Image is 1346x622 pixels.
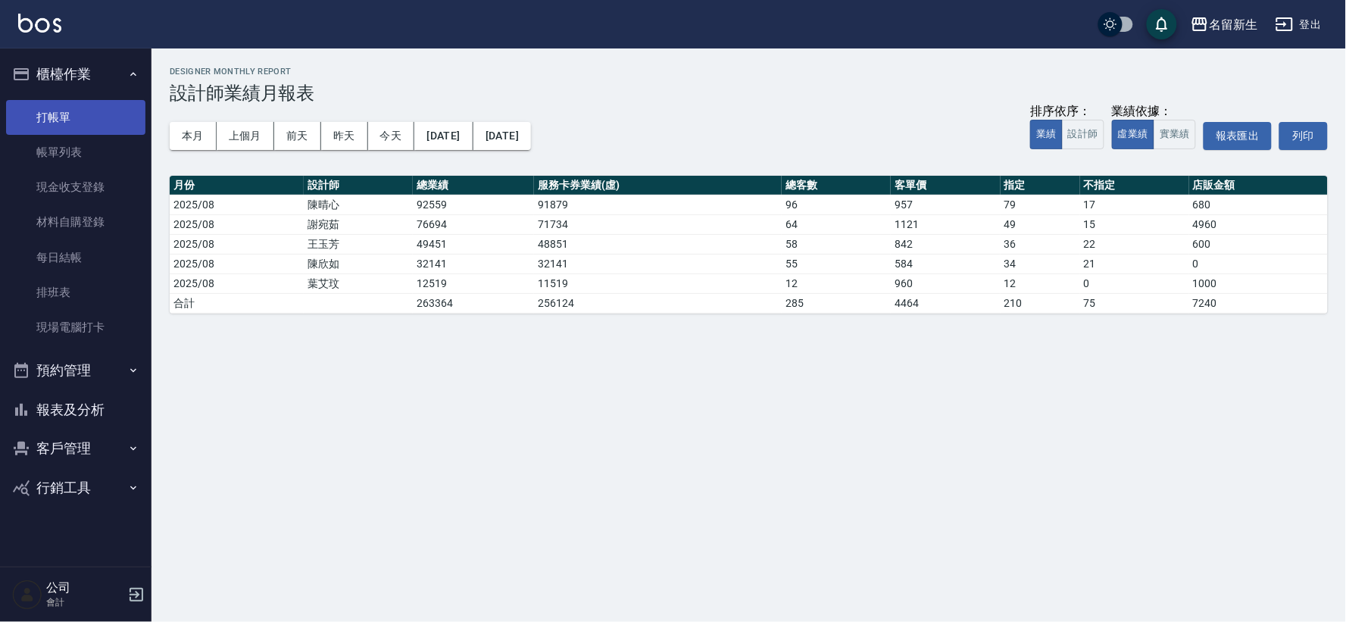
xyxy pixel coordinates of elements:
[1147,9,1177,39] button: save
[1185,9,1263,40] button: 名留新生
[413,195,534,214] td: 92559
[304,254,413,273] td: 陳欣如
[6,55,145,94] button: 櫃檯作業
[6,429,145,468] button: 客戶管理
[304,234,413,254] td: 王玉芳
[891,273,1000,293] td: 960
[1001,273,1080,293] td: 12
[1112,104,1196,120] div: 業績依據：
[1269,11,1328,39] button: 登出
[1080,214,1189,234] td: 15
[6,205,145,239] a: 材料自購登錄
[1001,234,1080,254] td: 36
[6,351,145,390] button: 預約管理
[1279,122,1328,150] button: 列印
[1001,195,1080,214] td: 79
[46,580,123,595] h5: 公司
[304,273,413,293] td: 葉艾玟
[413,214,534,234] td: 76694
[782,234,891,254] td: 58
[534,234,782,254] td: 48851
[414,122,473,150] button: [DATE]
[1189,293,1328,313] td: 7240
[1030,120,1063,149] button: 業績
[413,234,534,254] td: 49451
[170,122,217,150] button: 本月
[1209,15,1257,34] div: 名留新生
[534,293,782,313] td: 256124
[6,275,145,310] a: 排班表
[891,195,1000,214] td: 957
[46,595,123,609] p: 會計
[6,100,145,135] a: 打帳單
[413,176,534,195] th: 總業績
[170,234,304,254] td: 2025/08
[1112,120,1154,149] button: 虛業績
[1189,273,1328,293] td: 1000
[1189,176,1328,195] th: 店販金額
[1080,254,1189,273] td: 21
[321,122,368,150] button: 昨天
[1001,214,1080,234] td: 49
[170,176,1328,314] table: a dense table
[1080,273,1189,293] td: 0
[12,580,42,610] img: Person
[170,83,1328,104] h3: 設計師業績月報表
[274,122,321,150] button: 前天
[1080,293,1189,313] td: 75
[170,254,304,273] td: 2025/08
[1080,195,1189,214] td: 17
[413,293,534,313] td: 263364
[6,468,145,508] button: 行銷工具
[891,293,1000,313] td: 4464
[170,273,304,293] td: 2025/08
[304,195,413,214] td: 陳晴心
[170,67,1328,77] h2: Designer Monthly Report
[1001,293,1080,313] td: 210
[304,214,413,234] td: 謝宛茹
[413,254,534,273] td: 32141
[1189,195,1328,214] td: 680
[782,195,891,214] td: 96
[534,254,782,273] td: 32141
[782,254,891,273] td: 55
[534,176,782,195] th: 服務卡券業績(虛)
[1080,176,1189,195] th: 不指定
[1030,104,1104,120] div: 排序依序：
[1001,176,1080,195] th: 指定
[1189,254,1328,273] td: 0
[534,195,782,214] td: 91879
[6,135,145,170] a: 帳單列表
[170,293,304,313] td: 合計
[782,273,891,293] td: 12
[534,273,782,293] td: 11519
[6,240,145,275] a: 每日結帳
[6,310,145,345] a: 現場電腦打卡
[304,176,413,195] th: 設計師
[1204,122,1272,150] button: 報表匯出
[170,214,304,234] td: 2025/08
[1001,254,1080,273] td: 34
[782,176,891,195] th: 總客數
[782,214,891,234] td: 64
[891,214,1000,234] td: 1121
[1189,234,1328,254] td: 600
[1080,234,1189,254] td: 22
[170,176,304,195] th: 月份
[18,14,61,33] img: Logo
[413,273,534,293] td: 12519
[891,254,1000,273] td: 584
[473,122,531,150] button: [DATE]
[1154,120,1196,149] button: 實業績
[170,195,304,214] td: 2025/08
[368,122,415,150] button: 今天
[782,293,891,313] td: 285
[1189,214,1328,234] td: 4960
[217,122,274,150] button: 上個月
[6,170,145,205] a: 現金收支登錄
[891,234,1000,254] td: 842
[6,390,145,430] button: 報表及分析
[891,176,1000,195] th: 客單價
[534,214,782,234] td: 71734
